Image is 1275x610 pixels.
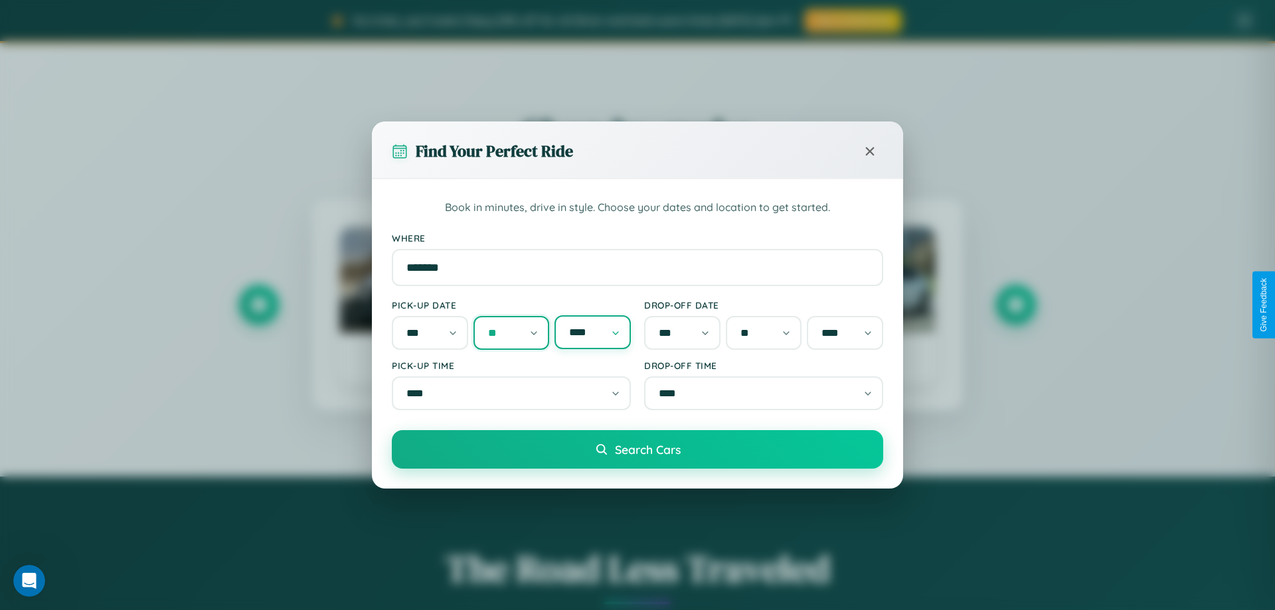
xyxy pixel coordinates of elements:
label: Drop-off Time [644,360,883,371]
span: Search Cars [615,442,681,457]
label: Pick-up Date [392,299,631,311]
button: Search Cars [392,430,883,469]
p: Book in minutes, drive in style. Choose your dates and location to get started. [392,199,883,216]
label: Drop-off Date [644,299,883,311]
label: Where [392,232,883,244]
label: Pick-up Time [392,360,631,371]
h3: Find Your Perfect Ride [416,140,573,162]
